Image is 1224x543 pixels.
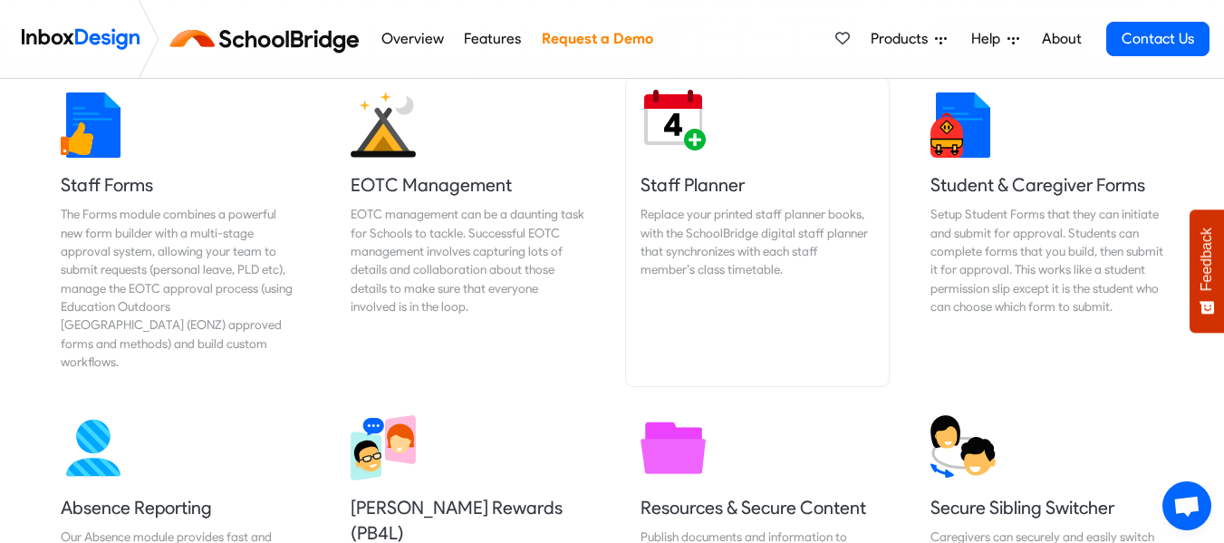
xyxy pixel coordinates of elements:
div: EOTC management can be a daunting task for Schools to tackle. Successful EOTC management involves... [351,205,584,315]
img: 2022_01_13_icon_absence.svg [61,415,126,480]
span: Products [871,28,935,50]
button: Feedback - Show survey [1190,209,1224,333]
div: Replace your printed staff planner books, with the SchoolBridge digital staff planner that synchr... [641,205,874,279]
img: 2022_01_13_icon_student_form.svg [930,92,996,158]
a: Student & Caregiver Forms Setup Student Forms that they can initiate and submit for approval. Stu... [916,78,1179,386]
a: Request a Demo [536,21,658,57]
div: Setup Student Forms that they can initiate and submit for approval. Students can complete forms t... [930,205,1164,315]
img: 2022_03_30_icon_virtual_conferences.svg [351,415,416,480]
div: The Forms module combines a powerful new form builder with a multi-stage approval system, allowin... [61,205,294,372]
h5: Staff Forms [61,172,294,198]
img: 2022_01_13_icon_sibling_switch.svg [930,415,996,480]
img: schoolbridge logo [167,17,371,61]
h5: EOTC Management [351,172,584,198]
a: About [1036,21,1086,57]
a: Overview [376,21,448,57]
a: Features [459,21,526,57]
h5: Absence Reporting [61,495,294,520]
div: Open chat [1162,481,1211,530]
a: Staff Planner Replace your printed staff planner books, with the SchoolBridge digital staff plann... [626,78,889,386]
h5: Staff Planner [641,172,874,198]
img: 2022_01_25_icon_eonz.svg [351,92,416,158]
a: Products [863,21,954,57]
img: 2022_01_13_icon_folder.svg [641,415,706,480]
span: Feedback [1199,228,1215,291]
a: Staff Forms The Forms module combines a powerful new form builder with a multi-stage approval sys... [46,78,309,386]
img: 2022_01_13_icon_thumbsup.svg [61,92,126,158]
a: EOTC Management EOTC management can be a daunting task for Schools to tackle. Successful EOTC man... [336,78,599,386]
a: Contact Us [1106,22,1210,56]
span: Help [971,28,1007,50]
img: 2022_01_17_icon_daily_planner.svg [641,85,706,150]
h5: Resources & Secure Content [641,495,874,520]
h5: Secure Sibling Switcher [930,495,1164,520]
h5: Student & Caregiver Forms [930,172,1164,198]
a: Help [964,21,1026,57]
